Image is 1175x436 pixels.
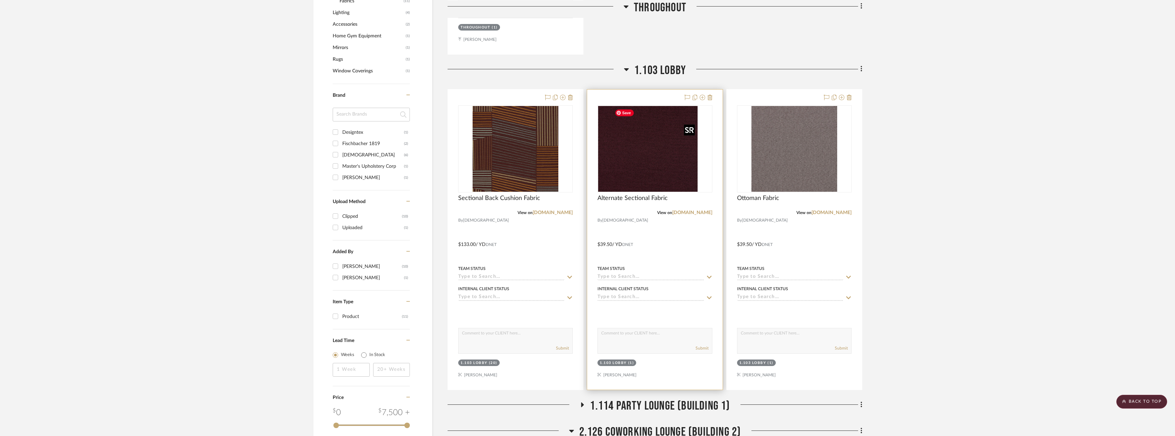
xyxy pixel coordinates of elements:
[333,338,354,343] span: Lead Time
[461,25,490,30] div: Throughout
[556,345,569,351] button: Submit
[333,395,344,400] span: Price
[612,106,698,192] img: Alternate Sectional Fabric
[737,266,764,272] div: Team Status
[342,222,404,233] div: Uploaded
[406,54,410,65] span: (1)
[333,93,345,98] span: Brand
[458,286,509,292] div: Internal Client Status
[737,274,843,281] input: Type to Search…
[333,199,366,204] span: Upload Method
[406,66,410,76] span: (1)
[458,266,486,272] div: Team Status
[342,261,402,272] div: [PERSON_NAME]
[628,361,634,366] div: (1)
[342,311,402,322] div: Product
[737,217,742,224] span: By
[404,150,408,161] div: (6)
[657,211,672,215] span: View on
[333,406,341,419] div: 0
[373,363,410,377] input: 20+ Weeks
[473,106,558,192] img: Sectional Back Cushion Fabric
[406,31,410,42] span: (1)
[597,286,649,292] div: Internal Client Status
[333,65,404,77] span: Window Coverings
[796,211,811,215] span: View on
[333,7,404,19] span: Lighting
[333,299,353,304] span: Item Type
[518,211,533,215] span: View on
[333,108,410,121] input: Search Brands
[406,19,410,30] span: (2)
[737,286,788,292] div: Internal Client Status
[739,361,766,366] div: 1.103 Lobby
[597,274,704,281] input: Type to Search…
[404,272,408,283] div: (1)
[458,217,463,224] span: By
[406,42,410,53] span: (1)
[402,261,408,272] div: (10)
[672,210,712,215] a: [DOMAIN_NAME]
[333,54,404,65] span: Rugs
[333,19,404,30] span: Accessories
[402,211,408,222] div: (10)
[333,249,353,254] span: Added By
[742,217,788,224] span: [DEMOGRAPHIC_DATA]
[342,272,404,283] div: [PERSON_NAME]
[597,294,704,301] input: Type to Search…
[461,361,487,366] div: 1.103 Lobby
[342,150,404,161] div: [DEMOGRAPHIC_DATA]
[835,345,848,351] button: Submit
[463,217,509,224] span: [DEMOGRAPHIC_DATA]
[341,352,354,358] label: Weeks
[811,210,852,215] a: [DOMAIN_NAME]
[600,361,627,366] div: 1.103 Lobby
[696,345,709,351] button: Submit
[342,138,404,149] div: Fischbacher 1819
[404,222,408,233] div: (1)
[737,195,779,202] span: Ottoman Fabric
[489,361,497,366] div: (20)
[458,195,540,202] span: Sectional Back Cushion Fabric
[458,294,565,301] input: Type to Search…
[333,42,404,54] span: Mirrors
[404,127,408,138] div: (1)
[333,30,404,42] span: Home Gym Equipment
[404,172,408,183] div: (1)
[402,311,408,322] div: (11)
[615,109,634,116] span: Save
[333,363,370,377] input: 1 Week
[342,172,404,183] div: [PERSON_NAME]
[634,63,686,78] span: 1.103 Lobby
[597,217,602,224] span: By
[458,274,565,281] input: Type to Search…
[342,127,404,138] div: Designtex
[404,138,408,149] div: (2)
[597,195,668,202] span: Alternate Sectional Fabric
[342,161,404,172] div: Master's Upholstery Corp
[737,294,843,301] input: Type to Search…
[342,211,402,222] div: Clipped
[492,25,498,30] div: (1)
[590,399,730,413] span: 1.114 Party Lounge (Building 1)
[768,361,773,366] div: (1)
[378,406,410,419] div: 7,500 +
[751,106,837,192] img: Ottoman Fabric
[406,7,410,18] span: (4)
[533,210,573,215] a: [DOMAIN_NAME]
[369,352,385,358] label: In Stock
[404,161,408,172] div: (1)
[1116,395,1167,409] scroll-to-top-button: BACK TO TOP
[602,217,648,224] span: [DEMOGRAPHIC_DATA]
[597,266,625,272] div: Team Status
